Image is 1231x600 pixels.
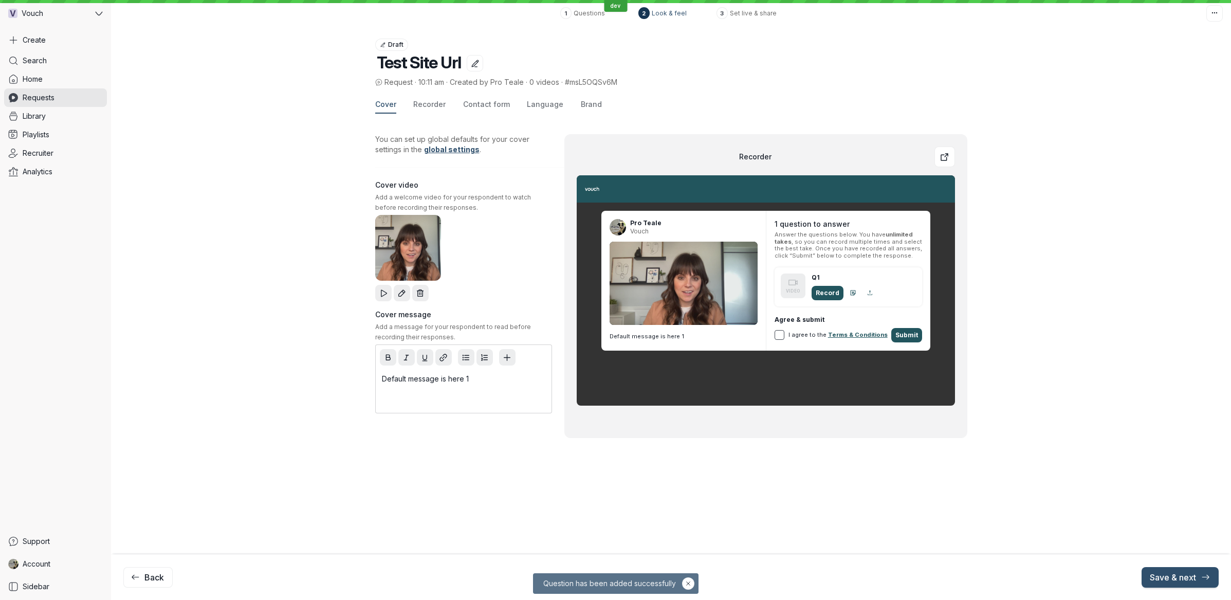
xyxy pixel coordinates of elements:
[564,8,567,19] div: 1
[23,111,46,121] span: Library
[8,559,19,569] img: Pro Teale avatar
[418,78,444,86] span: 10:11 am
[642,8,646,19] div: 2
[1150,572,1210,583] span: Save & next
[4,144,107,162] a: Recruiter
[123,567,173,588] button: Back
[630,227,662,235] span: Vouch
[891,328,922,342] div: Submit
[775,231,922,259] span: Answer the questions below. You have , so you can record multiple times and select the best take....
[716,7,782,19] a: 3Set live & share
[450,78,524,86] span: Created by Pro Teale
[424,145,480,154] a: global settings
[524,77,529,87] span: ·
[377,52,461,72] span: Test Site Url
[23,581,49,592] span: Sidebar
[375,310,431,320] span: Cover message
[23,148,53,158] span: Recruiter
[375,322,552,342] span: Add a message for your respondent to read before recording their responses.
[775,231,913,245] b: unlimited takes
[581,99,602,110] span: Brand
[4,555,107,573] a: Pro Teale avatarAccount
[375,99,396,110] span: Cover
[375,77,413,87] span: Request
[394,285,410,301] a: Edit video
[375,134,552,155] p: You can set up global defaults for your cover settings in the .
[10,8,16,19] span: V
[375,192,552,213] span: Add a welcome video for your respondent to watch before recording their responses.
[382,374,545,384] p: Default message is here 1
[638,7,704,19] a: 2Look & feel
[388,39,403,51] span: Draft
[828,331,888,338] a: Terms & Conditions
[812,274,877,282] span: Q1
[458,349,474,366] button: Bullet list
[380,349,396,366] button: Bold
[812,286,843,300] div: Record
[375,180,418,190] span: Cover video
[630,219,662,227] span: Pro Teale
[413,99,446,110] span: Recorder
[444,77,450,87] span: ·
[23,74,43,84] span: Home
[775,316,922,324] span: Agree & submit
[720,8,724,19] div: 3
[499,349,516,366] button: Add variable placeholder
[4,107,107,125] a: Library
[577,152,934,162] h2: Recorder
[610,242,758,325] img: aa8517f2-2e89-4c69-ace7-7cf5d53f100a_poster.0000001.jpg
[574,9,605,17] div: Questions
[23,536,50,547] span: Support
[4,532,107,551] a: Support
[375,285,392,301] button: Play video
[476,349,493,366] button: Ordered list
[132,572,164,583] span: Back
[22,8,43,19] span: Vouch
[413,77,418,87] span: ·
[23,56,47,66] span: Search
[529,78,559,86] span: 0 videos
[788,332,888,338] span: I agree to the
[435,349,452,366] button: Add hyperlink
[4,70,107,88] a: Home
[4,51,107,70] a: Search
[463,99,510,110] span: Contact form
[560,7,626,19] a: 1Questions
[23,130,49,140] span: Playlists
[786,286,800,296] span: VIDEO
[23,93,54,103] span: Requests
[934,147,955,167] a: Preview
[23,167,52,177] span: Analytics
[775,219,922,229] h2: 1 question to answer
[610,331,758,342] p: Default message is here 1
[4,31,107,49] button: Create
[541,578,682,589] span: Question has been added successfully
[682,577,694,590] button: Hide notification
[4,4,107,23] button: VVouch
[4,125,107,144] a: Playlists
[417,349,433,366] button: Underline
[398,349,415,366] button: Italic
[4,162,107,181] a: Analytics
[375,215,441,281] img: Video thumbnail
[585,181,600,196] img: 1d56eab0-5c22-4be9-913e-5387e5748995.png
[467,55,483,71] button: Edit title
[730,9,777,17] div: Set live & share
[23,35,46,45] span: Create
[565,78,617,86] span: #msL5OQSv6M
[1142,567,1219,588] button: Save & next
[23,559,50,569] span: Account
[412,285,429,301] button: Remove video
[4,577,107,596] a: Sidebar
[652,9,687,17] div: Look & feel
[559,77,565,87] span: ·
[4,88,107,107] a: Requests
[610,219,626,235] img: Pro Teale avatar
[4,4,93,23] div: Vouch
[527,99,563,110] span: Language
